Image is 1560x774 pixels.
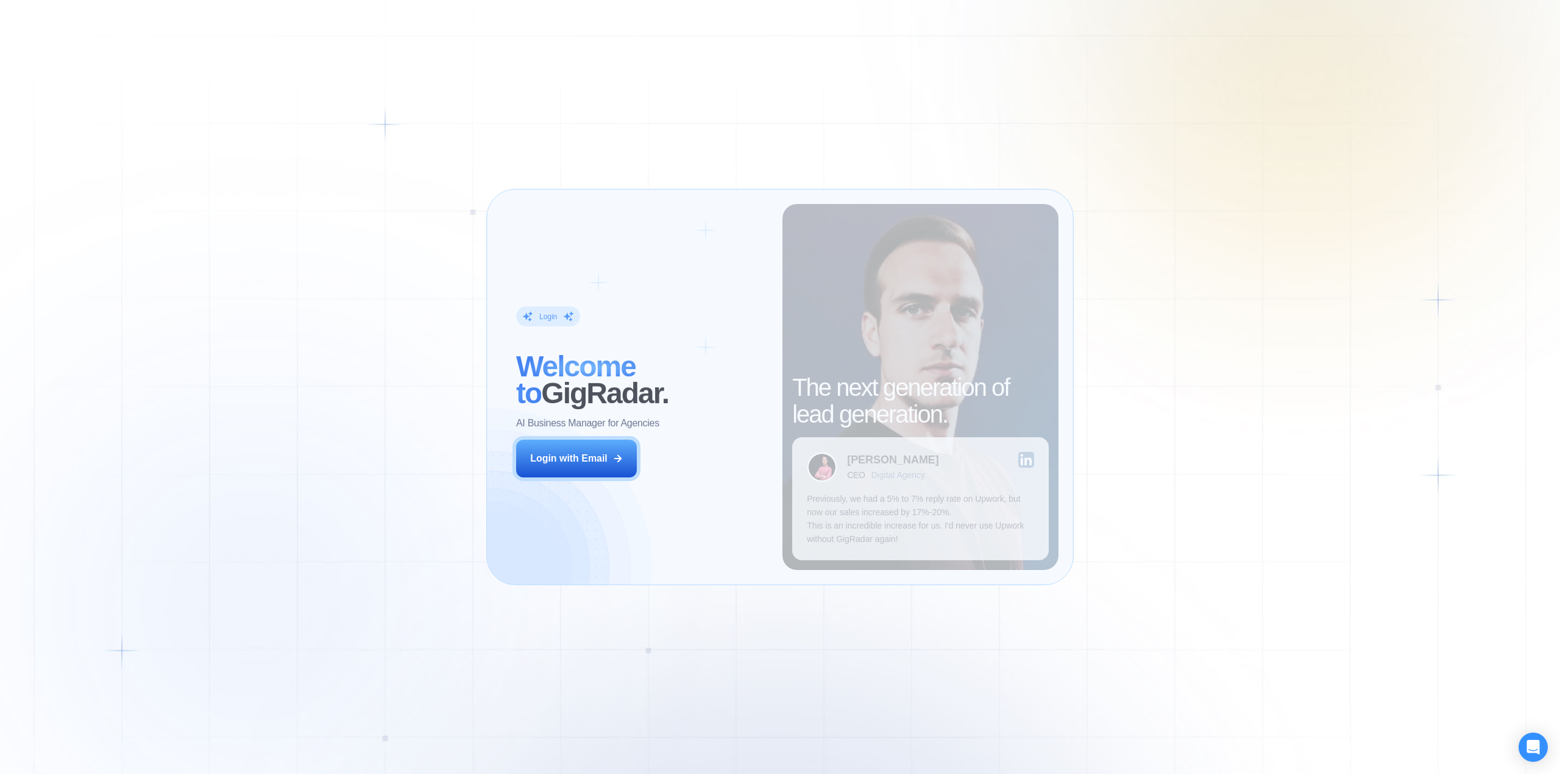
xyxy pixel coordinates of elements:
[871,470,925,480] div: Digital Agency
[516,353,768,407] h2: ‍ GigRadar.
[847,470,865,480] div: CEO
[792,374,1048,427] h2: The next generation of lead generation.
[516,417,659,430] p: AI Business Manager for Agencies
[539,312,557,322] div: Login
[847,454,939,465] div: [PERSON_NAME]
[530,452,608,465] div: Login with Email
[516,350,636,409] span: Welcome to
[516,440,637,477] button: Login with Email
[1519,733,1548,762] div: Open Intercom Messenger
[807,492,1033,546] p: Previously, we had a 5% to 7% reply rate on Upwork, but now our sales increased by 17%-20%. This ...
